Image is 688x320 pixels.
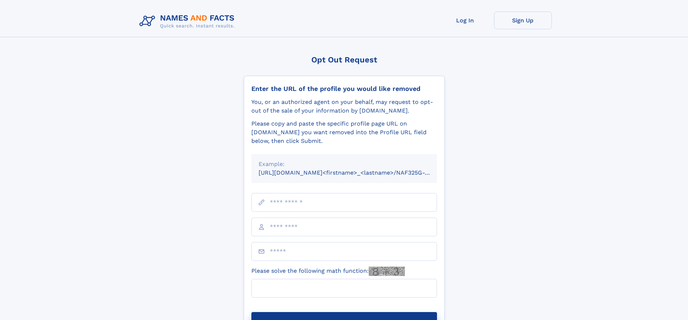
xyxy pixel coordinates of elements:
[251,85,437,93] div: Enter the URL of the profile you would like removed
[137,12,241,31] img: Logo Names and Facts
[244,55,445,64] div: Opt Out Request
[251,267,405,276] label: Please solve the following math function:
[251,98,437,115] div: You, or an authorized agent on your behalf, may request to opt-out of the sale of your informatio...
[259,160,430,168] div: Example:
[494,12,552,29] a: Sign Up
[436,12,494,29] a: Log In
[259,169,451,176] small: [URL][DOMAIN_NAME]<firstname>_<lastname>/NAF325G-xxxxxxxx
[251,119,437,145] div: Please copy and paste the specific profile page URL on [DOMAIN_NAME] you want removed into the Pr...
